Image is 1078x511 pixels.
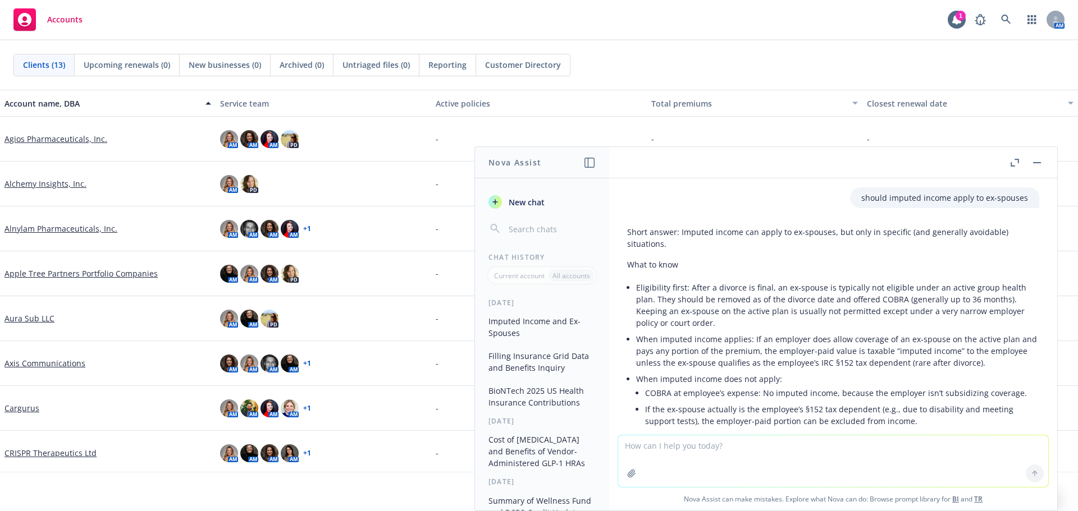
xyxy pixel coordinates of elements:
img: photo [281,130,299,148]
a: + 1 [303,405,311,412]
span: Customer Directory [485,59,561,71]
button: Cost of [MEDICAL_DATA] and Benefits of Vendor-Administered GLP-1 HRAs [484,430,600,472]
img: photo [220,130,238,148]
span: Clients (13) [23,59,65,71]
a: + 1 [303,225,311,232]
li: When imputed income applies: If an employer does allow coverage of an ex‑spouse on the active pla... [636,331,1039,371]
div: 1 [956,11,966,21]
span: Upcoming renewals (0) [84,59,170,71]
img: photo [261,220,278,238]
img: photo [261,444,278,462]
a: Accounts [9,4,87,35]
button: Filling Insurance Grid Data and Benefits Inquiry [484,347,600,377]
a: + 1 [303,450,311,457]
div: Total premiums [651,98,846,109]
div: Closest renewal date [867,98,1061,109]
span: - [436,312,438,324]
div: Service team [220,98,427,109]
span: - [651,133,654,145]
div: Active policies [436,98,642,109]
button: BioNTech 2025 US Health Insurance Contributions [484,381,600,412]
img: photo [220,444,238,462]
a: Alchemy Insights, Inc. [4,178,86,190]
a: Axis Communications [4,357,85,369]
span: - [436,133,438,145]
img: photo [281,399,299,417]
span: - [436,357,438,369]
img: photo [220,175,238,193]
li: Employer-subsidized COBRA: If the employer pays or subsidizes COBRA for an ex‑spouse, that subsid... [636,431,1039,459]
span: Untriaged files (0) [342,59,410,71]
span: Nova Assist can make mistakes. Explore what Nova can do: Browse prompt library for and [614,487,1053,510]
img: photo [240,444,258,462]
li: When imputed income does not apply: [636,371,1039,431]
img: photo [240,220,258,238]
span: Reporting [428,59,467,71]
p: Current account [494,271,545,280]
button: Active policies [431,90,647,117]
img: photo [240,265,258,283]
img: photo [220,355,238,372]
img: photo [220,399,238,417]
a: Apple Tree Partners Portfolio Companies [4,268,158,279]
h1: Nova Assist [488,156,541,168]
button: Service team [216,90,431,117]
a: Aura Sub LLC [4,312,54,324]
img: photo [240,399,258,417]
img: photo [220,310,238,328]
img: photo [281,444,299,462]
p: All accounts [552,271,590,280]
img: photo [261,130,278,148]
img: photo [261,399,278,417]
a: + 1 [303,360,311,367]
a: Alnylam Pharmaceuticals, Inc. [4,223,117,234]
p: Short answer: Imputed income can apply to ex-spouses, but only in specific (and generally avoidab... [627,226,1039,250]
div: [DATE] [475,477,609,486]
span: Archived (0) [280,59,324,71]
img: photo [240,175,258,193]
li: If the ex‑spouse actually is the employee’s §152 tax dependent (e.g., due to disability and meeti... [645,401,1039,429]
span: - [436,447,438,459]
img: photo [281,220,299,238]
li: Eligibility first: After a divorce is final, an ex‑spouse is typically not eligible under an acti... [636,279,1039,331]
button: Closest renewal date [862,90,1078,117]
a: Switch app [1021,8,1043,31]
button: New chat [484,192,600,212]
img: photo [261,265,278,283]
span: New businesses (0) [189,59,261,71]
img: photo [240,130,258,148]
img: photo [281,265,299,283]
img: photo [261,355,278,372]
span: - [436,178,438,190]
span: - [436,223,438,234]
a: BI [952,494,959,504]
div: [DATE] [475,416,609,426]
span: - [867,133,870,145]
a: Search [995,8,1017,31]
li: COBRA at employee’s expense: No imputed income, because the employer isn’t subsidizing coverage. [645,385,1039,401]
p: What to know [627,259,1039,270]
p: should imputed income apply to ex-spouses [861,192,1028,204]
a: Cargurus [4,402,39,414]
div: Account name, DBA [4,98,199,109]
button: Imputed Income and Ex-Spouses [484,312,600,342]
img: photo [220,265,238,283]
img: photo [261,310,278,328]
span: - [436,402,438,414]
a: Agios Pharmaceuticals, Inc. [4,133,107,145]
a: Report a Bug [969,8,992,31]
div: [DATE] [475,298,609,307]
div: Chat History [475,252,609,262]
a: TR [974,494,983,504]
img: photo [240,310,258,328]
span: - [436,268,438,279]
span: New chat [506,196,545,208]
button: Total premiums [647,90,862,117]
img: photo [281,355,299,372]
input: Search chats [506,221,596,237]
img: photo [240,355,258,372]
a: CRISPR Therapeutics Ltd [4,447,97,459]
img: photo [220,220,238,238]
span: Accounts [47,15,83,24]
